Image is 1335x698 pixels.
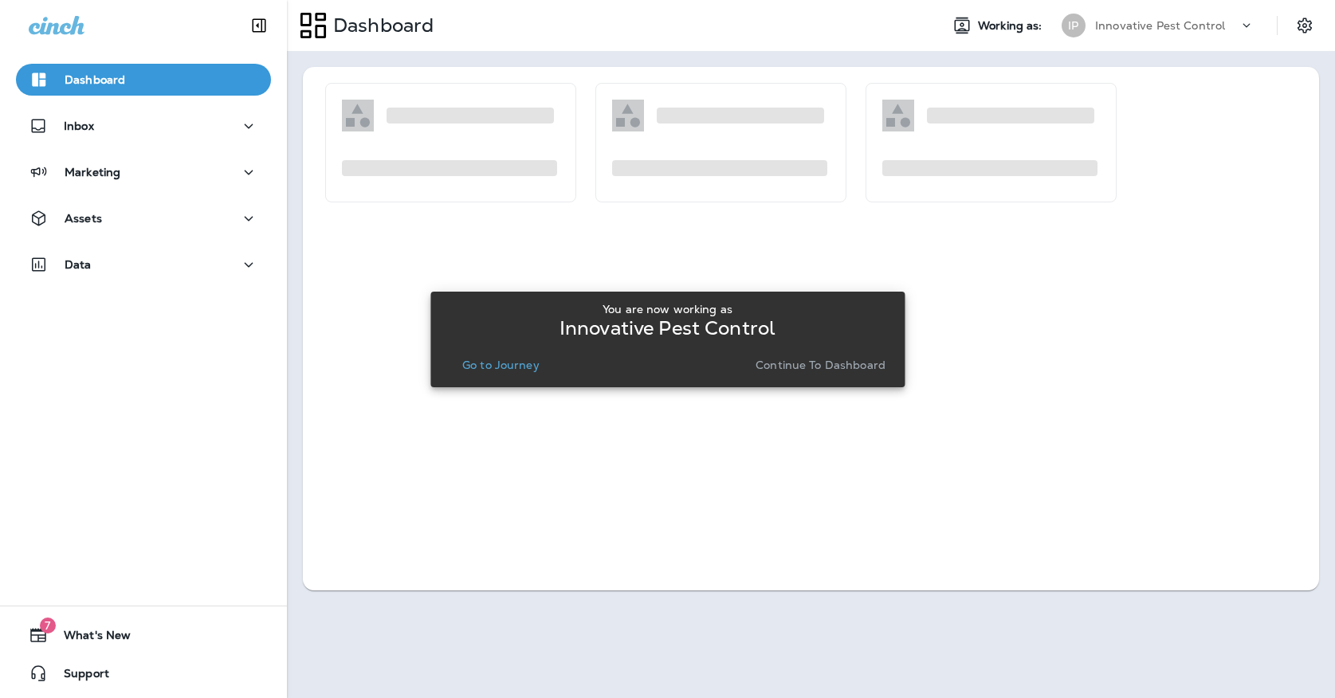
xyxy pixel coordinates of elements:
[65,73,125,86] p: Dashboard
[1095,19,1225,32] p: Innovative Pest Control
[456,354,546,376] button: Go to Journey
[48,667,109,686] span: Support
[462,359,540,371] p: Go to Journey
[16,249,271,280] button: Data
[978,19,1046,33] span: Working as:
[603,303,732,316] p: You are now working as
[16,110,271,142] button: Inbox
[237,10,281,41] button: Collapse Sidebar
[16,156,271,188] button: Marketing
[16,64,271,96] button: Dashboard
[40,618,56,633] span: 7
[64,120,94,132] p: Inbox
[560,322,775,335] p: Innovative Pest Control
[16,619,271,651] button: 7What's New
[327,14,434,37] p: Dashboard
[65,212,102,225] p: Assets
[749,354,892,376] button: Continue to Dashboard
[16,657,271,689] button: Support
[48,629,131,648] span: What's New
[756,359,885,371] p: Continue to Dashboard
[65,166,120,178] p: Marketing
[1290,11,1319,40] button: Settings
[1062,14,1086,37] div: IP
[16,202,271,234] button: Assets
[65,258,92,271] p: Data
